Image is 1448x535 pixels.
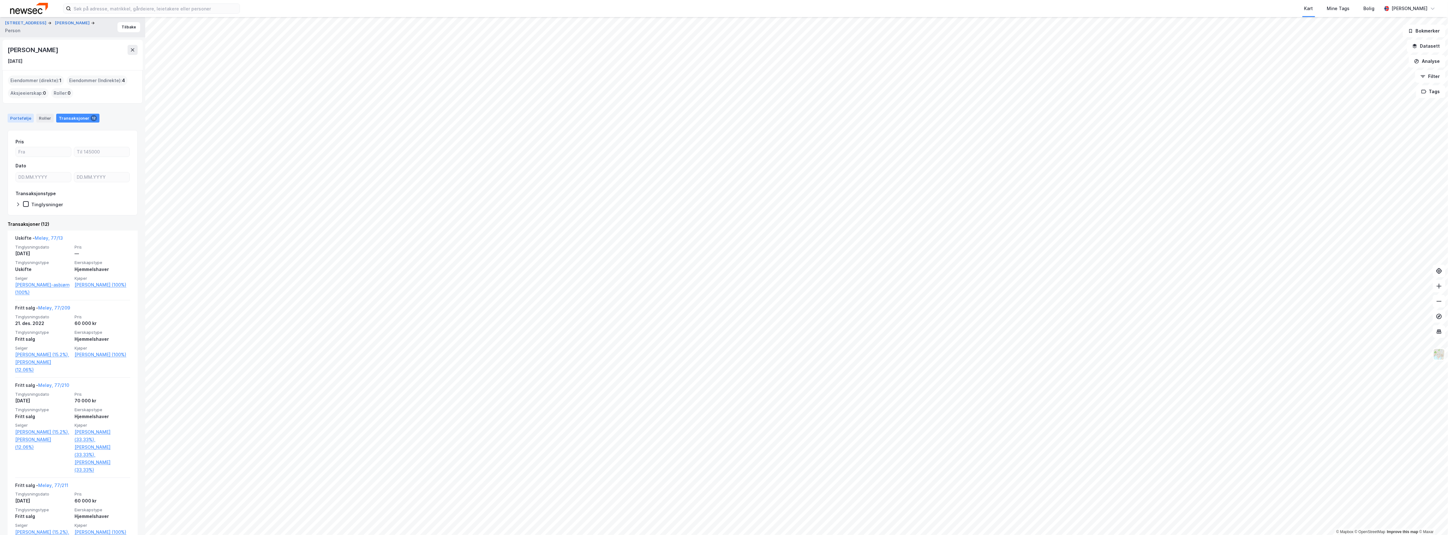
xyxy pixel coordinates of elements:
[1355,530,1385,534] a: OpenStreetMap
[1409,55,1445,68] button: Analyse
[15,335,71,343] div: Fritt salg
[15,491,71,497] span: Tinglysningsdato
[1416,85,1445,98] button: Tags
[8,45,59,55] div: [PERSON_NAME]
[15,190,56,197] div: Transaksjonstype
[15,382,69,392] div: Fritt salg -
[75,260,130,265] span: Eierskapstype
[74,172,129,182] input: DD.MM.YYYY
[51,88,73,98] div: Roller :
[75,330,130,335] span: Eierskapstype
[15,407,71,412] span: Tinglysningstype
[75,276,130,281] span: Kjøper
[75,320,130,327] div: 60 000 kr
[122,77,125,84] span: 4
[16,172,71,182] input: DD.MM.YYYY
[74,147,129,157] input: Til 145000
[117,22,140,32] button: Tilbake
[8,220,138,228] div: Transaksjoner (12)
[75,507,130,513] span: Eierskapstype
[75,392,130,397] span: Pris
[1364,5,1375,12] div: Bolig
[43,89,46,97] span: 0
[15,244,71,250] span: Tinglysningsdato
[75,513,130,520] div: Hjemmelshaver
[75,423,130,428] span: Kjøper
[35,235,63,241] a: Meløy, 77/13
[15,304,70,314] div: Fritt salg -
[15,392,71,397] span: Tinglysningsdato
[1392,5,1428,12] div: [PERSON_NAME]
[56,114,99,123] div: Transaksjoner
[55,20,91,26] button: [PERSON_NAME]
[15,281,71,296] a: [PERSON_NAME]-asbjørn (100%)
[15,507,71,513] span: Tinglysningstype
[75,407,130,412] span: Eierskapstype
[75,351,130,358] a: [PERSON_NAME] (100%)
[75,397,130,405] div: 70 000 kr
[1415,70,1445,83] button: Filter
[75,491,130,497] span: Pris
[1416,505,1448,535] div: Kontrollprogram for chat
[15,358,71,374] a: [PERSON_NAME] (12.06%)
[8,75,64,86] div: Eiendommer (direkte) :
[16,147,71,157] input: Fra
[15,276,71,281] span: Selger
[91,115,97,121] div: 12
[75,428,130,443] a: [PERSON_NAME] (33.33%),
[75,413,130,420] div: Hjemmelshaver
[75,523,130,528] span: Kjøper
[1336,530,1354,534] a: Mapbox
[68,89,71,97] span: 0
[1327,5,1350,12] div: Mine Tags
[75,281,130,289] a: [PERSON_NAME] (100%)
[67,75,128,86] div: Eiendommer (Indirekte) :
[15,428,71,436] a: [PERSON_NAME] (15.2%),
[59,77,62,84] span: 1
[38,382,69,388] a: Meløy, 77/210
[75,335,130,343] div: Hjemmelshaver
[15,138,24,146] div: Pris
[75,250,130,257] div: —
[75,443,130,459] a: [PERSON_NAME] (33.33%),
[15,413,71,420] div: Fritt salg
[5,20,48,26] button: [STREET_ADDRESS]
[15,260,71,265] span: Tinglysningstype
[36,114,54,123] div: Roller
[38,483,68,488] a: Meløy, 77/211
[1433,348,1445,360] img: Z
[15,330,71,335] span: Tinglysningstype
[75,314,130,320] span: Pris
[31,201,63,207] div: Tinglysninger
[1416,505,1448,535] iframe: Chat Widget
[15,423,71,428] span: Selger
[15,482,68,492] div: Fritt salg -
[1304,5,1313,12] div: Kart
[15,351,71,358] a: [PERSON_NAME] (15.2%),
[75,266,130,273] div: Hjemmelshaver
[75,346,130,351] span: Kjøper
[8,114,34,123] div: Portefølje
[38,305,70,310] a: Meløy, 77/209
[75,244,130,250] span: Pris
[15,513,71,520] div: Fritt salg
[15,497,71,505] div: [DATE]
[71,4,240,13] input: Søk på adresse, matrikkel, gårdeiere, leietakere eller personer
[5,27,20,34] div: Person
[75,459,130,474] a: [PERSON_NAME] (33.33%)
[75,497,130,505] div: 60 000 kr
[8,57,22,65] div: [DATE]
[15,162,26,170] div: Dato
[15,314,71,320] span: Tinglysningsdato
[15,234,63,244] div: Uskifte -
[15,436,71,451] a: [PERSON_NAME] (12.06%)
[15,250,71,257] div: [DATE]
[15,523,71,528] span: Selger
[15,346,71,351] span: Selger
[10,3,48,14] img: newsec-logo.f6e21ccffca1b3a03d2d.png
[15,266,71,273] div: Uskifte
[1407,40,1445,52] button: Datasett
[1387,530,1418,534] a: Improve this map
[8,88,49,98] div: Aksjeeierskap :
[15,397,71,405] div: [DATE]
